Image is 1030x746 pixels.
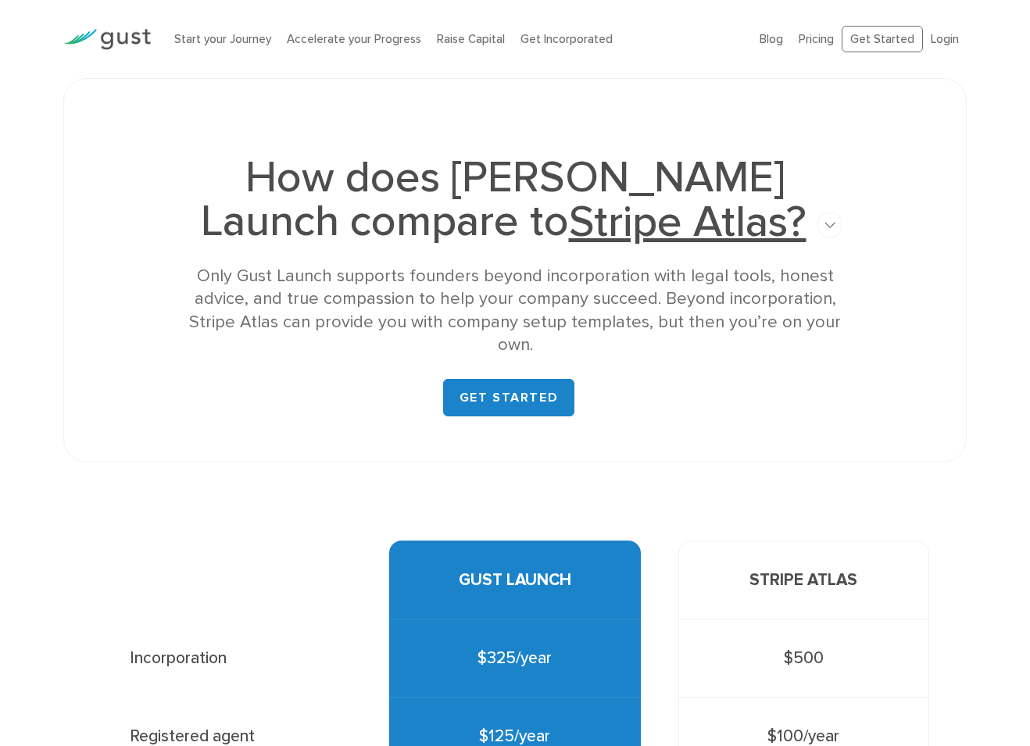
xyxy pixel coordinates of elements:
div: GUST LAUNCH [389,541,640,619]
h1: How does [PERSON_NAME] Launch compare to [185,155,844,245]
img: Gust Logo [63,29,151,50]
a: Raise Capital [437,32,505,46]
div: $500 [678,619,929,698]
a: Pricing [799,32,834,46]
a: Blog [760,32,783,46]
div: STRIPE ATLAS [678,541,929,619]
a: GET STARTED [443,379,575,416]
span: Stripe Atlas? [569,196,806,248]
a: Start your Journey [174,32,271,46]
div: $325/year [389,619,640,698]
div: Incorporation [101,619,352,698]
a: Get Started [842,26,923,53]
div: Only Gust Launch supports founders beyond incorporation with legal tools, honest advice, and true... [185,265,844,357]
a: Accelerate your Progress [287,32,421,46]
a: Get Incorporated [520,32,613,46]
a: Login [931,32,959,46]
